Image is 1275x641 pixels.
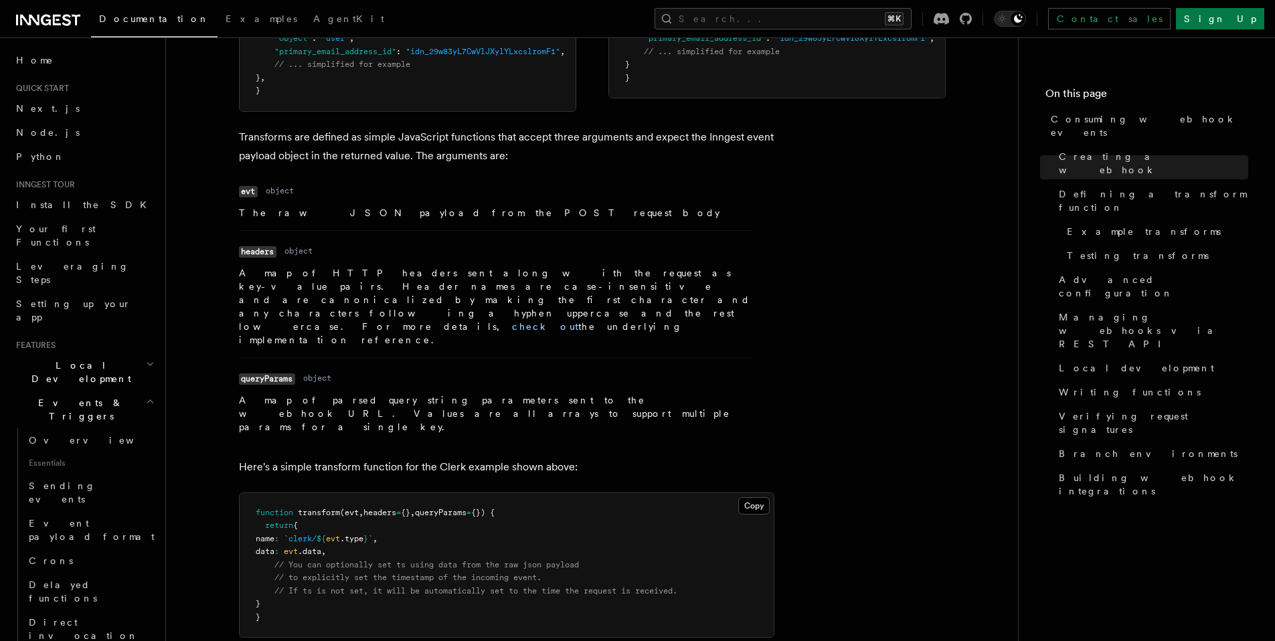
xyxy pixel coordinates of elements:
span: data [256,547,274,556]
span: , [260,73,265,82]
span: } [256,599,260,608]
span: Consuming webhook events [1051,112,1248,139]
span: return [265,521,293,530]
span: , [359,508,363,517]
span: Home [16,54,54,67]
span: AgentKit [313,13,384,24]
span: Quick start [11,83,69,94]
span: } [363,534,368,543]
span: Example transforms [1067,225,1221,238]
span: // ... simplified for example [644,47,780,56]
span: Events & Triggers [11,396,146,423]
a: Overview [23,428,157,452]
code: headers [239,246,276,258]
a: Setting up your app [11,292,157,329]
a: Advanced configuration [1053,268,1248,305]
span: } [625,60,630,69]
span: Creating a webhook [1059,150,1248,177]
span: , [560,47,565,56]
p: The raw JSON payload from the POST request body [239,206,753,219]
span: } [256,612,260,622]
span: "idn_29w83yL7CwVlJXylYLxcslromF1" [406,47,560,56]
a: Managing webhooks via REST API [1053,305,1248,356]
span: : [274,534,279,543]
span: { [293,521,298,530]
p: Here's a simple transform function for the Clerk example shown above: [239,458,774,476]
span: transform [298,508,340,517]
a: Crons [23,549,157,573]
span: Next.js [16,103,80,114]
span: , [373,534,377,543]
span: // ... simplified for example [274,60,410,69]
span: Features [11,340,56,351]
p: Transforms are defined as simple JavaScript functions that accept three arguments and expect the ... [239,128,774,165]
a: Python [11,145,157,169]
span: Crons [29,555,73,566]
span: } [256,86,260,95]
span: Event payload format [29,518,155,542]
span: "object" [274,33,312,43]
a: AgentKit [305,4,392,36]
span: Overview [29,435,167,446]
dd: object [284,246,313,256]
span: , [930,33,934,43]
span: Your first Functions [16,223,96,248]
span: .data [298,547,321,556]
span: "user" [321,33,349,43]
kbd: ⌘K [885,12,904,25]
button: Copy [738,497,770,515]
span: = [396,508,401,517]
a: Delayed functions [23,573,157,610]
span: "primary_email_address_id" [274,47,396,56]
span: // If ts is not set, it will be automatically set to the time the request is received. [274,586,677,596]
code: queryParams [239,373,295,385]
span: : [312,33,317,43]
span: Essentials [23,452,157,474]
a: Event payload format [23,511,157,549]
span: {} [401,508,410,517]
a: Creating a webhook [1053,145,1248,182]
span: } [625,73,630,82]
span: "primary_email_address_id" [644,33,766,43]
code: evt [239,186,258,197]
span: Delayed functions [29,579,97,604]
a: Sending events [23,474,157,511]
span: .type [340,534,363,543]
a: Node.js [11,120,157,145]
a: Building webhook integrations [1053,466,1248,503]
span: Node.js [16,127,80,138]
a: Testing transforms [1061,244,1248,268]
span: Leveraging Steps [16,261,129,285]
span: ` [368,534,373,543]
span: `clerk/ [284,534,317,543]
button: Toggle dark mode [994,11,1026,27]
span: queryParams [415,508,466,517]
a: Sign Up [1176,8,1264,29]
span: Sending events [29,480,96,505]
span: Local Development [11,359,146,385]
a: Leveraging Steps [11,254,157,292]
span: name [256,534,274,543]
span: , [410,508,415,517]
a: Install the SDK [11,193,157,217]
span: // You can optionally set ts using data from the raw json payload [274,560,579,569]
span: {}) { [471,508,495,517]
button: Search...⌘K [655,8,912,29]
span: evt [284,547,298,556]
a: Verifying request signatures [1053,404,1248,442]
a: Writing functions [1053,380,1248,404]
span: : [274,547,279,556]
a: check out [512,321,578,332]
span: } [256,73,260,82]
a: Next.js [11,96,157,120]
span: Advanced configuration [1059,273,1248,300]
dd: object [303,373,331,383]
a: Contact sales [1048,8,1171,29]
span: : [396,47,401,56]
span: Setting up your app [16,298,131,323]
span: Managing webhooks via REST API [1059,310,1248,351]
a: Defining a transform function [1053,182,1248,219]
h4: On this page [1045,86,1248,107]
span: Direct invocation [29,617,139,641]
span: ${ [317,534,326,543]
